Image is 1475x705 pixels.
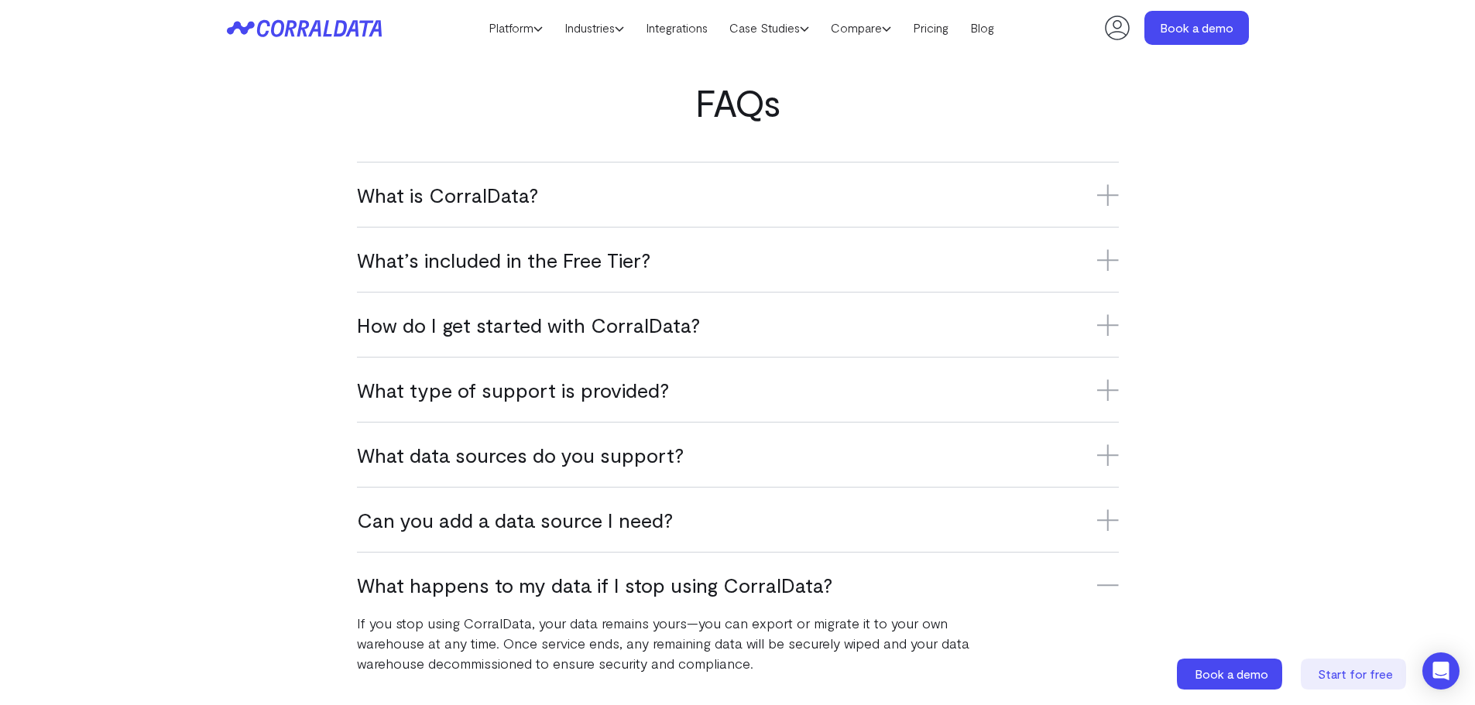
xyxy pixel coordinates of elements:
div: Open Intercom Messenger [1422,652,1460,690]
a: Integrations [635,16,719,39]
h3: What type of support is provided? [357,377,1119,402]
a: Book a demo [1144,11,1249,45]
a: Blog [959,16,1005,39]
h3: Can you add a data source I need? [357,507,1119,532]
p: If you stop using CorralData, your data remains yours—you can export or migrate it to your own wa... [357,613,995,673]
a: Platform [478,16,554,39]
a: Pricing [902,16,959,39]
h3: How do I get started with CorralData? [357,312,1119,337]
h3: What data sources do you support? [357,442,1119,467]
a: Compare [820,16,902,39]
a: Industries [554,16,635,39]
h3: What’s included in the Free Tier? [357,247,1119,272]
h3: What happens to my data if I stop using CorralData? [357,572,1119,597]
a: Start for free [1301,659,1409,690]
a: Book a demo [1177,659,1285,690]
span: Book a demo [1195,666,1268,681]
h3: What is CorralData? [357,182,1119,207]
span: Start for free [1318,666,1393,681]
h2: FAQs [227,81,1249,123]
a: Case Studies [719,16,820,39]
